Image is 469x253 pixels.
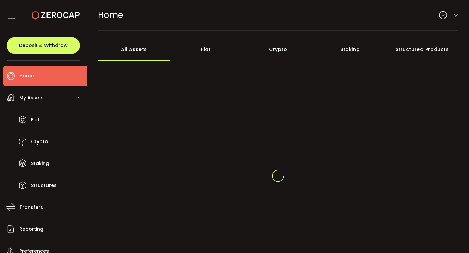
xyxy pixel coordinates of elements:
[386,37,458,61] div: Structured Products
[98,37,170,61] div: All Assets
[19,43,68,48] span: Deposit & Withdraw
[314,37,386,61] div: Staking
[19,93,44,103] span: My Assets
[7,37,80,54] button: Deposit & Withdraw
[31,181,57,190] span: Structures
[19,202,43,212] span: Transfers
[19,71,34,81] span: Home
[242,37,314,61] div: Crypto
[31,137,48,147] span: Crypto
[98,9,123,21] span: Home
[170,37,242,61] div: Fiat
[31,115,40,125] span: Fiat
[31,159,49,168] span: Staking
[19,224,43,234] span: Reporting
